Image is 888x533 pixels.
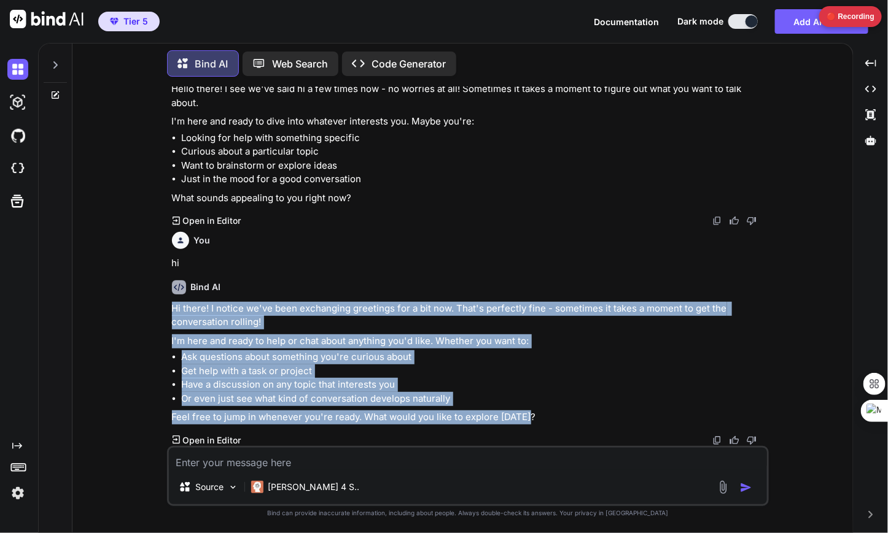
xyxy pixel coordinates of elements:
p: Code Generator [372,56,446,71]
span: Tier 5 [123,15,148,28]
button: Documentation [594,15,659,28]
span: Documentation [594,17,659,27]
img: premium [110,18,119,25]
div: 🔴 Recording [819,6,882,27]
img: githubDark [7,125,28,146]
li: Curious about a particular topic [182,145,766,159]
p: Hi there! I notice we've been exchanging greetings for a bit now. That's perfectly fine - sometim... [172,302,766,329]
button: Add API Keys [775,9,868,34]
p: Open in Editor [182,434,241,447]
p: Web Search [273,56,329,71]
img: cloudideIcon [7,158,28,179]
img: Pick Models [228,482,238,493]
img: darkChat [7,59,28,80]
img: like [730,435,739,445]
p: hi [172,256,766,270]
li: Looking for help with something specific [182,131,766,145]
h6: Bind AI [191,281,221,293]
p: I'm here and ready to help or chat about anything you'd like. Whether you want to: [172,334,766,348]
span: Dark mode [677,15,723,28]
img: like [730,216,739,226]
li: Just in the mood for a good conversation [182,172,766,186]
img: icon [740,481,752,494]
p: Feel free to jump in whenever you're ready. What would you like to explore [DATE]? [172,410,766,424]
img: dislike [747,435,757,445]
li: Have a discussion on any topic that interests you [182,378,766,392]
p: Bind can provide inaccurate information, including about people. Always double-check its answers.... [167,508,769,518]
img: Claude 4 Sonnet [251,481,263,493]
p: What sounds appealing to you right now? [172,191,766,205]
img: settings [7,483,28,504]
p: Open in Editor [182,215,241,227]
img: copy [712,435,722,445]
p: I'm here and ready to dive into whatever interests you. Maybe you're: [172,115,766,129]
p: Source [196,481,224,493]
p: [PERSON_NAME] 4 S.. [268,481,360,493]
li: Get help with a task or project [182,364,766,378]
p: Bind AI [195,56,228,71]
img: Bind AI [10,10,84,28]
button: premiumTier 5 [98,12,160,31]
li: Want to brainstorm or explore ideas [182,159,766,173]
h6: You [194,234,211,247]
li: Or even just see what kind of conversation develops naturally [182,392,766,406]
img: attachment [716,480,730,494]
img: dislike [747,216,757,226]
img: darkAi-studio [7,92,28,113]
p: Hello there! I see we've said hi a few times now - no worries at all! Sometimes it takes a moment... [172,82,766,110]
img: copy [712,216,722,226]
li: Ask questions about something you're curious about [182,350,766,364]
